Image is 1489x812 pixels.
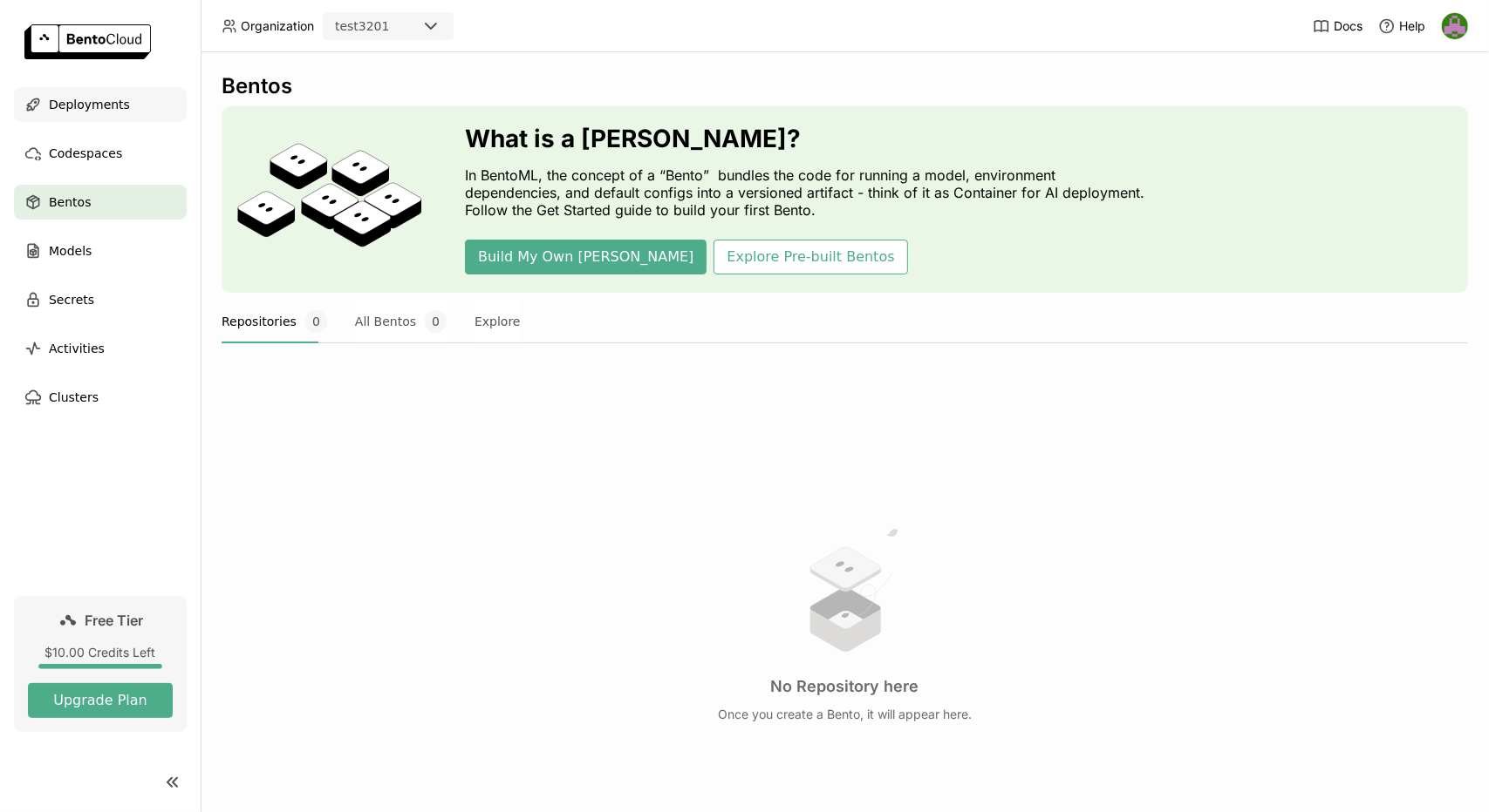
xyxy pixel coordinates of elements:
span: 0 [425,310,447,333]
a: Clusters [14,380,187,415]
button: All Bentos [355,300,447,343]
span: Organization [241,18,314,34]
button: Build My Own [PERSON_NAME] [465,240,707,274]
p: Once you create a Bento, it will appear here. [718,707,972,722]
h3: No Repository here [771,677,919,696]
a: Bentos [14,185,187,220]
div: Bentos [222,73,1468,99]
span: Clusters [49,387,99,408]
img: no results [780,524,911,656]
span: Docs [1334,18,1363,34]
img: logo [24,24,151,59]
span: Secrets [49,289,94,310]
span: Codespaces [49,143,122,164]
div: Help [1378,17,1425,35]
span: Help [1399,18,1425,34]
h3: What is a [PERSON_NAME]? [465,125,1154,152]
img: cover onboarding [236,142,423,257]
a: Activities [14,331,187,366]
span: Deployments [49,94,130,115]
div: $10.00 Credits Left [28,645,173,660]
span: Activities [49,338,105,359]
a: Models [14,233,187,268]
input: Selected test3201. [392,18,393,36]
button: Explore Pre-built Bentos [714,240,907,274]
img: Ravi Kant [1442,13,1468,39]
span: 0 [305,310,327,333]
span: Free Tier [85,612,144,629]
button: Repositories [222,300,327,343]
p: In BentoML, the concept of a “Bento” bundles the code for running a model, environment dependenci... [465,166,1154,219]
a: Docs [1313,17,1363,35]
span: Bentos [49,192,91,213]
a: Deployments [14,87,187,122]
button: Explore [475,300,521,343]
button: Upgrade Plan [28,683,173,718]
div: test3201 [335,17,390,35]
span: Models [49,240,92,261]
a: Secrets [14,282,187,317]
a: Free Tier$10.00 Credits LeftUpgrade Plan [14,596,187,732]
a: Codespaces [14,136,187,171]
